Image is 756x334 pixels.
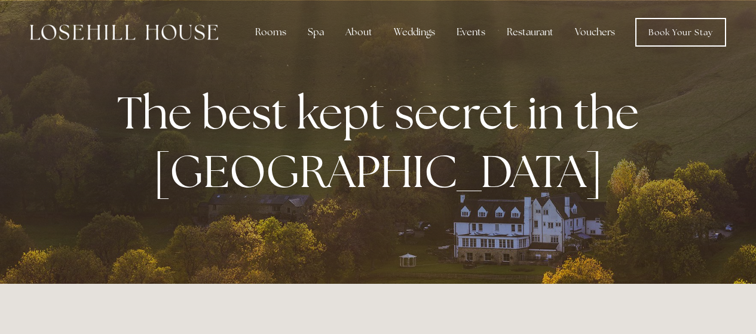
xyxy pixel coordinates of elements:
[635,18,726,47] a: Book Your Stay
[565,20,625,44] a: Vouchers
[336,20,382,44] div: About
[497,20,563,44] div: Restaurant
[384,20,445,44] div: Weddings
[117,83,648,200] strong: The best kept secret in the [GEOGRAPHIC_DATA]
[298,20,333,44] div: Spa
[447,20,495,44] div: Events
[30,24,218,40] img: Losehill House
[246,20,296,44] div: Rooms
